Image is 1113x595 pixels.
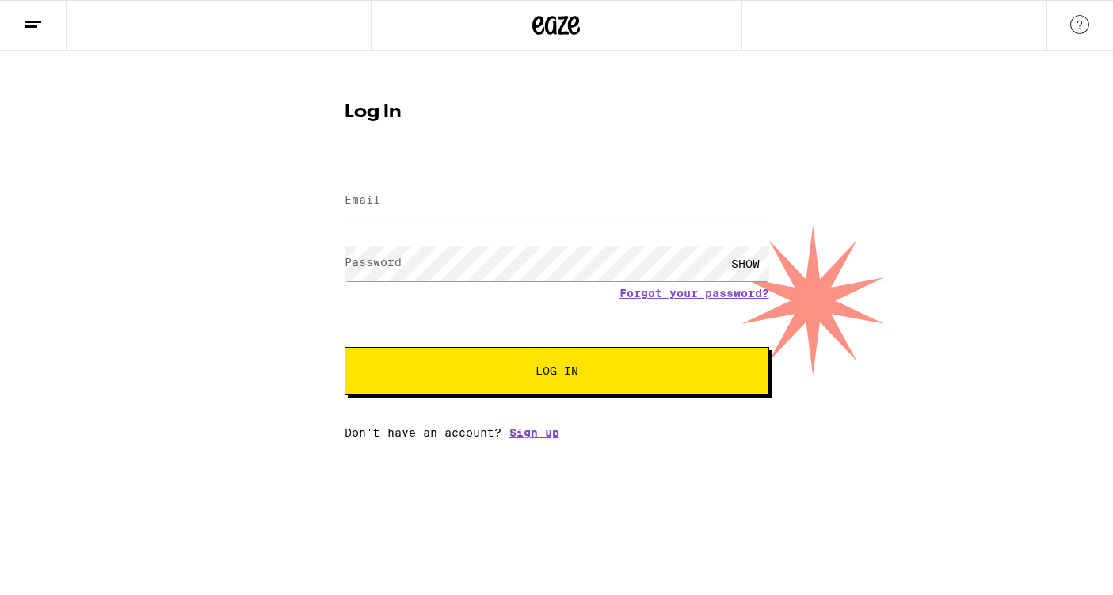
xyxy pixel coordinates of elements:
[345,193,380,206] label: Email
[509,426,559,439] a: Sign up
[345,347,769,395] button: Log In
[345,426,769,439] div: Don't have an account?
[345,103,769,122] h1: Log In
[536,365,578,376] span: Log In
[722,246,769,281] div: SHOW
[345,183,769,219] input: Email
[619,287,769,299] a: Forgot your password?
[345,256,402,269] label: Password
